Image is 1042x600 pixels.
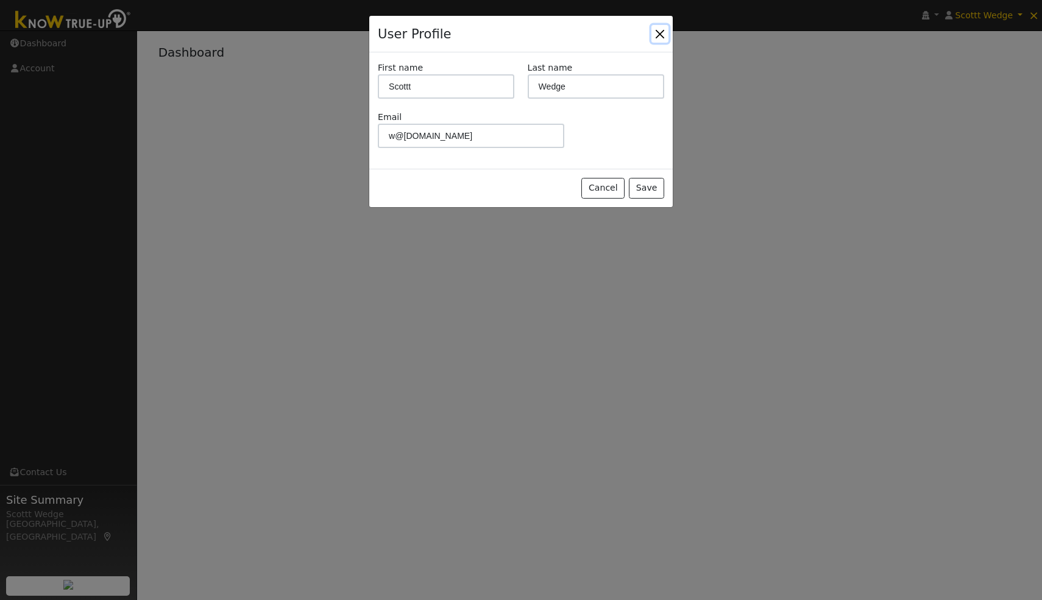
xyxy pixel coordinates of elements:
[378,111,402,124] label: Email
[581,178,625,199] button: Cancel
[629,178,664,199] button: Save
[528,62,573,74] label: Last name
[378,24,451,44] h4: User Profile
[378,62,423,74] label: First name
[651,25,668,42] button: Close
